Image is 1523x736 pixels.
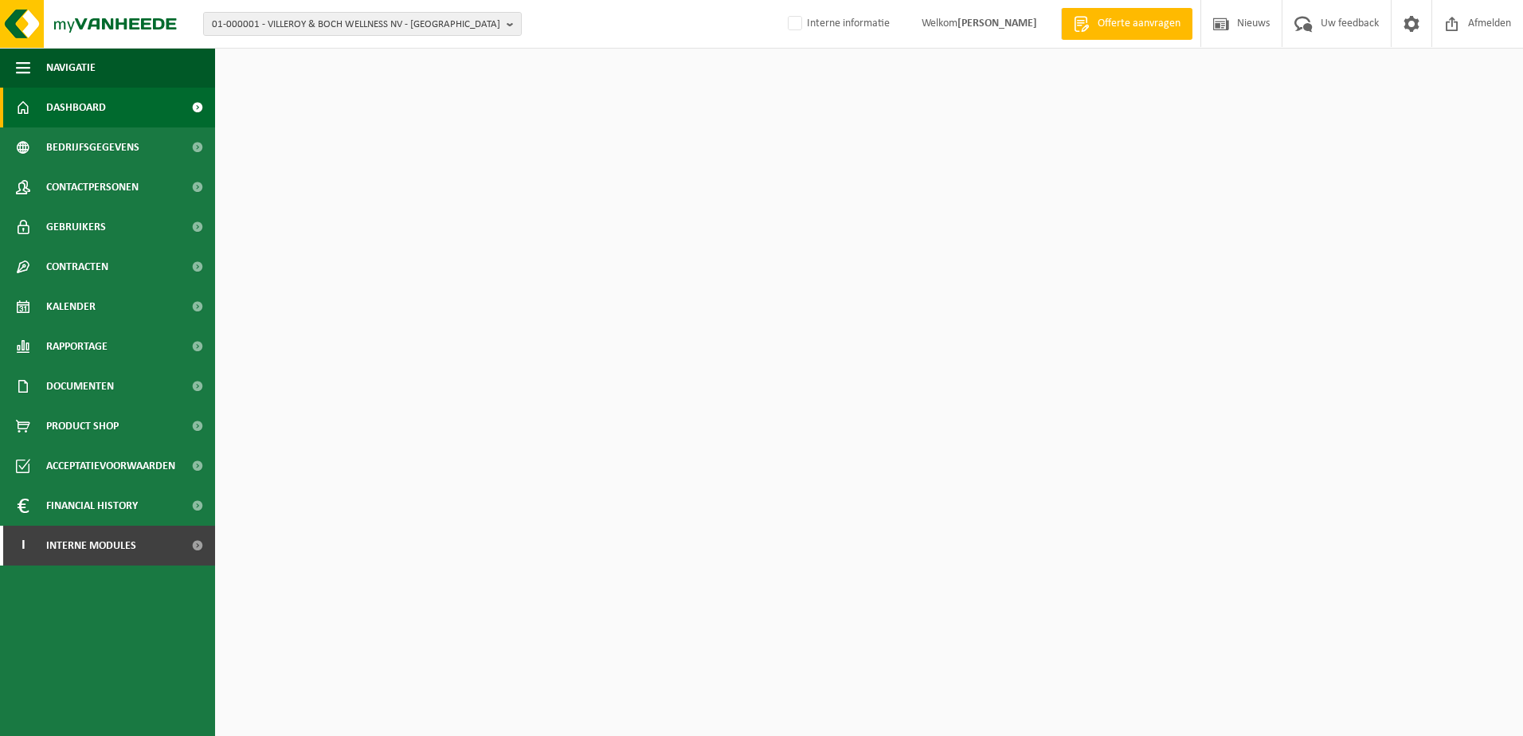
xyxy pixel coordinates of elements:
[785,12,890,36] label: Interne informatie
[46,366,114,406] span: Documenten
[1061,8,1192,40] a: Offerte aanvragen
[46,287,96,327] span: Kalender
[16,526,30,566] span: I
[46,247,108,287] span: Contracten
[1094,16,1184,32] span: Offerte aanvragen
[203,12,522,36] button: 01-000001 - VILLEROY & BOCH WELLNESS NV - [GEOGRAPHIC_DATA]
[46,526,136,566] span: Interne modules
[46,207,106,247] span: Gebruikers
[46,406,119,446] span: Product Shop
[46,167,139,207] span: Contactpersonen
[46,127,139,167] span: Bedrijfsgegevens
[46,327,108,366] span: Rapportage
[46,48,96,88] span: Navigatie
[46,486,138,526] span: Financial History
[46,446,175,486] span: Acceptatievoorwaarden
[957,18,1037,29] strong: [PERSON_NAME]
[46,88,106,127] span: Dashboard
[212,13,500,37] span: 01-000001 - VILLEROY & BOCH WELLNESS NV - [GEOGRAPHIC_DATA]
